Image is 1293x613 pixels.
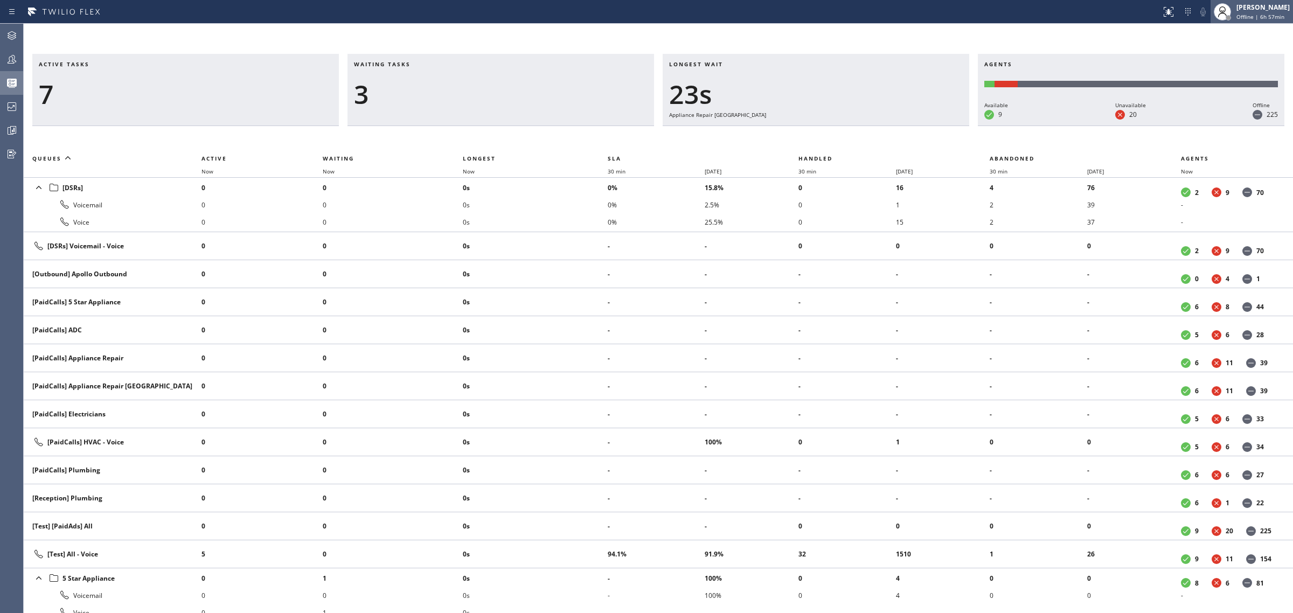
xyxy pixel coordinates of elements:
[1087,462,1181,479] li: -
[1246,526,1256,536] dt: Offline
[990,294,1087,311] li: -
[201,406,323,423] li: 0
[705,322,798,339] li: -
[1212,274,1221,284] dt: Unavailable
[323,406,463,423] li: 0
[798,490,896,507] li: -
[201,587,323,604] li: 0
[1226,470,1229,479] dd: 6
[463,490,608,507] li: 0s
[1195,526,1199,535] dd: 9
[1087,406,1181,423] li: -
[1181,213,1280,231] li: -
[323,462,463,479] li: 0
[669,60,723,68] span: Longest wait
[32,180,193,195] div: [DSRs]
[1181,414,1191,424] dt: Available
[608,462,705,479] li: -
[201,196,323,213] li: 0
[1246,554,1256,564] dt: Offline
[1181,386,1191,396] dt: Available
[705,587,798,604] li: 100%
[990,462,1087,479] li: -
[323,213,463,231] li: 0
[998,110,1002,119] dd: 9
[1226,414,1229,423] dd: 6
[798,179,896,196] li: 0
[705,518,798,535] li: -
[201,378,323,395] li: 0
[323,266,463,283] li: 0
[32,155,61,162] span: Queues
[1212,554,1221,564] dt: Unavailable
[201,546,323,563] li: 5
[354,79,648,110] div: 3
[1087,350,1181,367] li: -
[896,518,990,535] li: 0
[896,350,990,367] li: -
[705,238,798,255] li: -
[1226,330,1229,339] dd: 6
[1226,526,1233,535] dd: 20
[1087,587,1181,604] li: 0
[705,168,721,175] span: [DATE]
[463,179,608,196] li: 0s
[1087,434,1181,451] li: 0
[201,569,323,587] li: 0
[323,179,463,196] li: 0
[990,434,1087,451] li: 0
[32,493,193,503] div: [Reception] Plumbing
[201,213,323,231] li: 0
[984,100,1008,110] div: Available
[1195,442,1199,451] dd: 5
[1260,526,1271,535] dd: 225
[1242,274,1252,284] dt: Offline
[1226,386,1233,395] dd: 11
[323,168,335,175] span: Now
[798,322,896,339] li: -
[201,294,323,311] li: 0
[1087,294,1181,311] li: -
[463,238,608,255] li: 0s
[995,81,1018,87] div: Unavailable: 20
[1195,358,1199,367] dd: 6
[201,179,323,196] li: 0
[984,81,995,87] div: Available: 9
[1226,246,1229,255] dd: 9
[201,462,323,479] li: 0
[1242,302,1252,312] dt: Offline
[1195,302,1199,311] dd: 6
[1181,442,1191,452] dt: Available
[1087,238,1181,255] li: 0
[896,462,990,479] li: -
[608,434,705,451] li: -
[323,546,463,563] li: 0
[1212,302,1221,312] dt: Unavailable
[39,60,89,68] span: Active tasks
[705,434,798,451] li: 100%
[896,294,990,311] li: -
[1242,442,1252,452] dt: Offline
[1242,470,1252,480] dt: Offline
[1256,470,1264,479] dd: 27
[32,436,193,449] div: [PaidCalls] HVAC - Voice
[1195,386,1199,395] dd: 6
[705,490,798,507] li: -
[463,294,608,311] li: 0s
[608,350,705,367] li: -
[1242,187,1252,197] dt: Offline
[1253,110,1262,120] dt: Offline
[896,238,990,255] li: 0
[896,213,990,231] li: 15
[798,294,896,311] li: -
[323,434,463,451] li: 0
[1256,414,1264,423] dd: 33
[1087,378,1181,395] li: -
[990,213,1087,231] li: 2
[1260,358,1268,367] dd: 39
[1256,246,1264,255] dd: 70
[990,518,1087,535] li: 0
[990,490,1087,507] li: -
[1212,330,1221,340] dt: Unavailable
[1212,246,1221,256] dt: Unavailable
